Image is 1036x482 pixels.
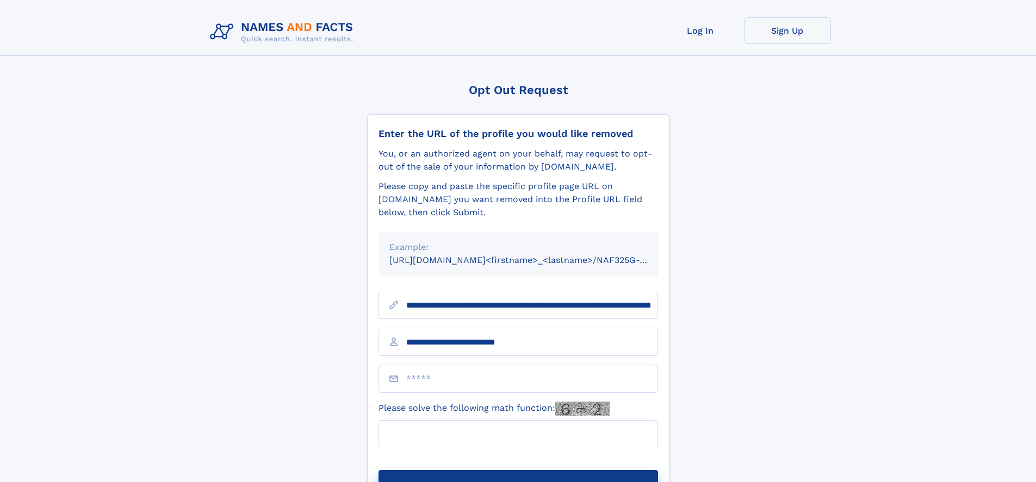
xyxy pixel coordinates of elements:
[379,147,658,173] div: You, or an authorized agent on your behalf, may request to opt-out of the sale of your informatio...
[389,255,679,265] small: [URL][DOMAIN_NAME]<firstname>_<lastname>/NAF325G-xxxxxxxx
[744,17,831,44] a: Sign Up
[379,128,658,140] div: Enter the URL of the profile you would like removed
[379,402,610,416] label: Please solve the following math function:
[389,241,647,254] div: Example:
[379,180,658,219] div: Please copy and paste the specific profile page URL on [DOMAIN_NAME] you want removed into the Pr...
[367,83,669,97] div: Opt Out Request
[206,17,362,47] img: Logo Names and Facts
[657,17,744,44] a: Log In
